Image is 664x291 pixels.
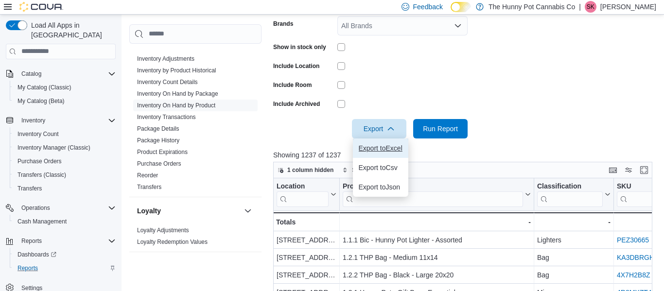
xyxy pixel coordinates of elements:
[137,160,181,167] a: Purchase Orders
[276,216,336,228] div: Totals
[359,183,402,191] span: Export to Json
[343,182,531,207] button: Product
[14,183,116,194] span: Transfers
[413,119,468,138] button: Run Report
[579,1,581,13] p: |
[338,164,382,176] button: Sort fields
[17,264,38,272] span: Reports
[273,150,656,160] p: Showing 1237 of 1237
[14,169,116,181] span: Transfers (Classic)
[242,34,254,45] button: Inventory
[137,102,215,109] a: Inventory On Hand by Product
[14,155,66,167] a: Purchase Orders
[10,141,120,154] button: Inventory Manager (Classic)
[2,201,120,215] button: Operations
[617,254,654,261] a: KA3DBRGH
[2,114,120,127] button: Inventory
[17,68,45,80] button: Catalog
[137,184,161,190] a: Transfers
[137,137,179,144] a: Package History
[352,166,378,174] span: Sort fields
[14,183,46,194] a: Transfers
[451,2,471,12] input: Dark Mode
[617,182,664,207] div: SKU URL
[14,249,116,260] span: Dashboards
[587,1,594,13] span: SK
[617,182,664,191] div: SKU
[137,227,189,234] a: Loyalty Adjustments
[274,164,337,176] button: 1 column hidden
[137,67,216,74] a: Inventory by Product Historical
[14,142,94,154] a: Inventory Manager (Classic)
[14,95,69,107] a: My Catalog (Beta)
[137,261,153,271] h3: OCM
[17,144,90,152] span: Inventory Manager (Classic)
[423,124,458,134] span: Run Report
[607,164,619,176] button: Keyboard shortcuts
[137,113,196,121] span: Inventory Transactions
[17,115,49,126] button: Inventory
[343,269,531,281] div: 1.2.2 THP Bag - Black - Large 20x20
[537,216,611,228] div: -
[343,252,531,263] div: 1.2.1 THP Bag - Medium 11x14
[489,1,575,13] p: The Hunny Pot Cannabis Co
[10,127,120,141] button: Inventory Count
[17,97,65,105] span: My Catalog (Beta)
[129,224,262,252] div: Loyalty
[353,177,408,197] button: Export toJson
[14,249,60,260] a: Dashboards
[273,81,312,89] label: Include Room
[277,182,329,191] div: Location
[137,55,194,62] a: Inventory Adjustments
[14,169,70,181] a: Transfers (Classic)
[137,55,194,63] span: Inventory Adjustments
[454,22,462,30] button: Open list of options
[2,67,120,81] button: Catalog
[14,142,116,154] span: Inventory Manager (Classic)
[10,154,120,168] button: Purchase Orders
[137,114,196,120] a: Inventory Transactions
[137,172,158,179] a: Reorder
[17,68,116,80] span: Catalog
[537,252,611,263] div: Bag
[137,239,208,245] a: Loyalty Redemption Values
[17,115,116,126] span: Inventory
[14,82,116,93] span: My Catalog (Classic)
[17,251,56,258] span: Dashboards
[287,166,333,174] span: 1 column hidden
[14,262,42,274] a: Reports
[137,125,179,133] span: Package Details
[137,238,208,246] span: Loyalty Redemption Values
[17,157,62,165] span: Purchase Orders
[14,128,63,140] a: Inventory Count
[277,252,336,263] div: [STREET_ADDRESS]
[10,248,120,261] a: Dashboards
[17,235,116,247] span: Reports
[14,128,116,140] span: Inventory Count
[137,148,188,156] span: Product Expirations
[600,1,656,13] p: [PERSON_NAME]
[277,182,336,207] button: Location
[137,90,218,97] a: Inventory On Hand by Package
[10,215,120,228] button: Cash Management
[21,117,45,124] span: Inventory
[352,119,406,138] button: Export
[14,95,116,107] span: My Catalog (Beta)
[537,182,611,207] button: Classification
[273,100,320,108] label: Include Archived
[242,260,254,272] button: OCM
[14,155,116,167] span: Purchase Orders
[137,79,198,86] a: Inventory Count Details
[17,185,42,192] span: Transfers
[413,2,443,12] span: Feedback
[343,216,531,228] div: -
[137,125,179,132] a: Package Details
[129,53,262,197] div: Inventory
[17,130,59,138] span: Inventory Count
[537,182,603,191] div: Classification
[137,206,161,216] h3: Loyalty
[353,158,408,177] button: Export toCsv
